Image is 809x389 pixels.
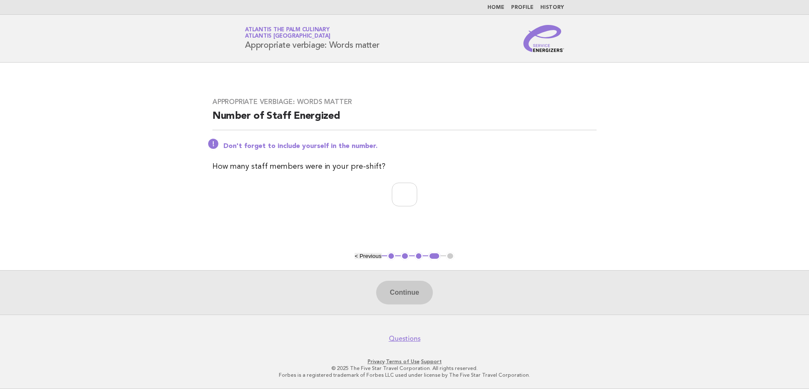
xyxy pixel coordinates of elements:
[146,372,663,378] p: Forbes is a registered trademark of Forbes LLC used under license by The Five Star Travel Corpora...
[386,359,420,364] a: Terms of Use
[146,358,663,365] p: · ·
[212,110,597,130] h2: Number of Staff Energized
[245,27,380,49] h1: Appropriate verbiage: Words matter
[401,252,409,260] button: 2
[212,98,597,106] h3: Appropriate verbiage: Words matter
[212,161,597,173] p: How many staff members were in your pre-shift?
[387,252,396,260] button: 1
[523,25,564,52] img: Service Energizers
[511,5,534,10] a: Profile
[389,334,421,343] a: Questions
[223,142,597,151] p: Don't forget to include yourself in the number.
[540,5,564,10] a: History
[245,27,330,39] a: Atlantis The Palm CulinaryAtlantis [GEOGRAPHIC_DATA]
[421,359,442,364] a: Support
[245,34,330,39] span: Atlantis [GEOGRAPHIC_DATA]
[355,253,381,259] button: < Previous
[368,359,385,364] a: Privacy
[146,365,663,372] p: © 2025 The Five Star Travel Corporation. All rights reserved.
[487,5,504,10] a: Home
[415,252,423,260] button: 3
[428,252,440,260] button: 4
